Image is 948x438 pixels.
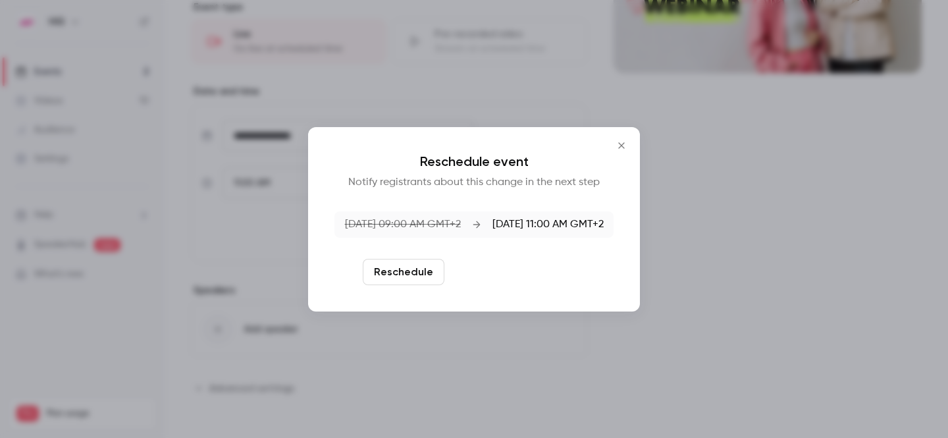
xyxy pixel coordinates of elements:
[450,259,586,285] button: Reschedule and notify
[345,217,461,233] p: [DATE] 09:00 AM GMT+2
[334,153,614,169] p: Reschedule event
[608,132,635,159] button: Close
[334,175,614,190] p: Notify registrants about this change in the next step
[363,259,444,285] button: Reschedule
[492,217,604,233] p: [DATE] 11:00 AM GMT+2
